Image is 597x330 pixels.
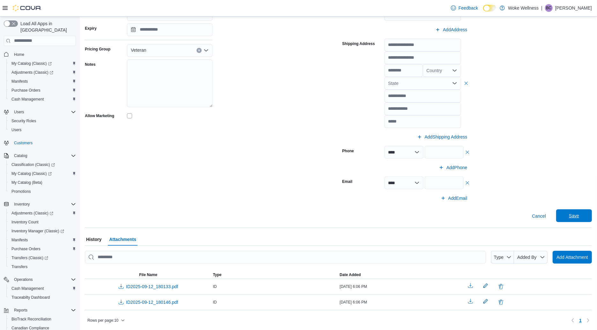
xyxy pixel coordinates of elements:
span: My Catalog (Classic) [9,170,76,177]
span: Added By [517,255,537,260]
span: Rows per page : 10 [87,318,118,323]
a: My Catalog (Classic) [9,170,54,177]
ul: Pagination for table: [577,315,584,326]
p: Woke Wellness [508,4,539,12]
a: Manifests [9,236,30,244]
span: 1 [579,317,582,324]
button: Traceabilty Dashboard [6,293,78,302]
button: AddAddress [433,23,470,36]
button: Users [1,108,78,116]
button: Transfers [6,262,78,271]
span: Users [9,126,76,134]
input: Dark Mode [483,5,496,11]
span: Reports [14,308,27,313]
span: History [86,233,101,246]
span: ID2025-09-12_180146.pdf [126,299,178,305]
button: AddShipping Address [414,131,470,143]
input: This is a search bar. As you type, the results lower in the page will automatically filter. [85,251,486,264]
label: Allow Marketing [85,113,114,118]
span: Promotions [11,189,31,194]
label: Email [342,179,353,184]
button: Purchase Orders [6,86,78,95]
a: Purchase Orders [9,245,43,253]
a: My Catalog (Beta) [9,179,45,186]
span: Manifests [9,236,76,244]
button: Rows per page:10 [85,317,127,324]
a: Classification (Classic) [6,160,78,169]
button: Catalog [1,151,78,160]
span: Purchase Orders [11,246,41,251]
span: Inventory Count [11,220,39,225]
a: Adjustments (Classic) [6,68,78,77]
span: Classification (Classic) [9,161,76,169]
span: Security Roles [11,118,36,124]
nav: Pagination for table: [569,315,592,326]
span: Date Added [340,272,361,277]
a: Inventory Count [9,218,41,226]
button: Delete count [497,282,505,291]
span: Feedback [459,5,478,11]
span: Inventory [14,202,30,207]
a: Promotions [9,188,34,195]
span: BioTrack Reconciliation [11,317,51,322]
a: My Catalog (Classic) [6,59,78,68]
a: Inventory Manager (Classic) [9,227,67,235]
span: Purchase Orders [11,88,41,93]
a: Purchase Orders [9,86,43,94]
a: Security Roles [9,117,39,125]
button: Open list of options [452,68,457,73]
a: Transfers (Classic) [6,253,78,262]
button: Customers [1,138,78,147]
span: Add Email [448,195,467,201]
span: Type [213,272,221,277]
a: Adjustments (Classic) [9,209,56,217]
span: Users [11,127,21,132]
span: ID2025-09-12_180133.pdf [126,283,178,290]
label: Expiry [85,26,97,31]
button: Next page [584,317,592,324]
button: Page 1 of 1 [577,315,584,326]
span: Transfers (Classic) [11,255,48,260]
button: Users [11,108,26,116]
span: Transfers [9,263,76,271]
span: Promotions [9,188,76,195]
button: Cash Management [6,284,78,293]
span: Inventory Manager (Classic) [11,229,64,234]
span: Users [11,108,76,116]
span: File Name [139,272,157,277]
span: Load All Apps in [GEOGRAPHIC_DATA] [18,20,76,33]
span: Add Address [443,26,467,33]
a: Adjustments (Classic) [6,209,78,218]
a: Inventory Manager (Classic) [6,227,78,236]
label: Shipping Address [342,41,375,46]
a: Users [9,126,24,134]
button: Operations [1,275,78,284]
a: Traceabilty Dashboard [9,294,52,301]
span: Cash Management [9,95,76,103]
span: Home [14,52,24,57]
a: ID2025-09-12_180146.pdf [116,296,181,309]
span: Save [569,213,579,219]
div: Blaine Carter [545,4,553,12]
a: Cash Management [9,285,46,292]
input: Press the down key to open a popover containing a calendar. [127,23,213,36]
span: My Catalog (Classic) [9,60,76,67]
span: Adjustments (Classic) [11,70,53,75]
span: Purchase Orders [9,245,76,253]
span: My Catalog (Classic) [11,171,52,176]
a: Transfers [9,263,30,271]
button: Home [1,50,78,59]
button: Delete count [497,297,505,307]
span: Catalog [14,153,27,158]
button: Save [556,209,592,222]
a: My Catalog (Classic) [9,60,54,67]
p: | [541,4,542,12]
a: BioTrack Reconciliation [9,315,54,323]
span: Users [14,109,24,115]
label: Phone [342,148,354,154]
span: Cash Management [9,285,76,292]
span: Add Attachment [556,254,588,260]
span: Cancel [532,213,546,219]
button: My Catalog (Beta) [6,178,78,187]
button: Previous page [569,317,577,324]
